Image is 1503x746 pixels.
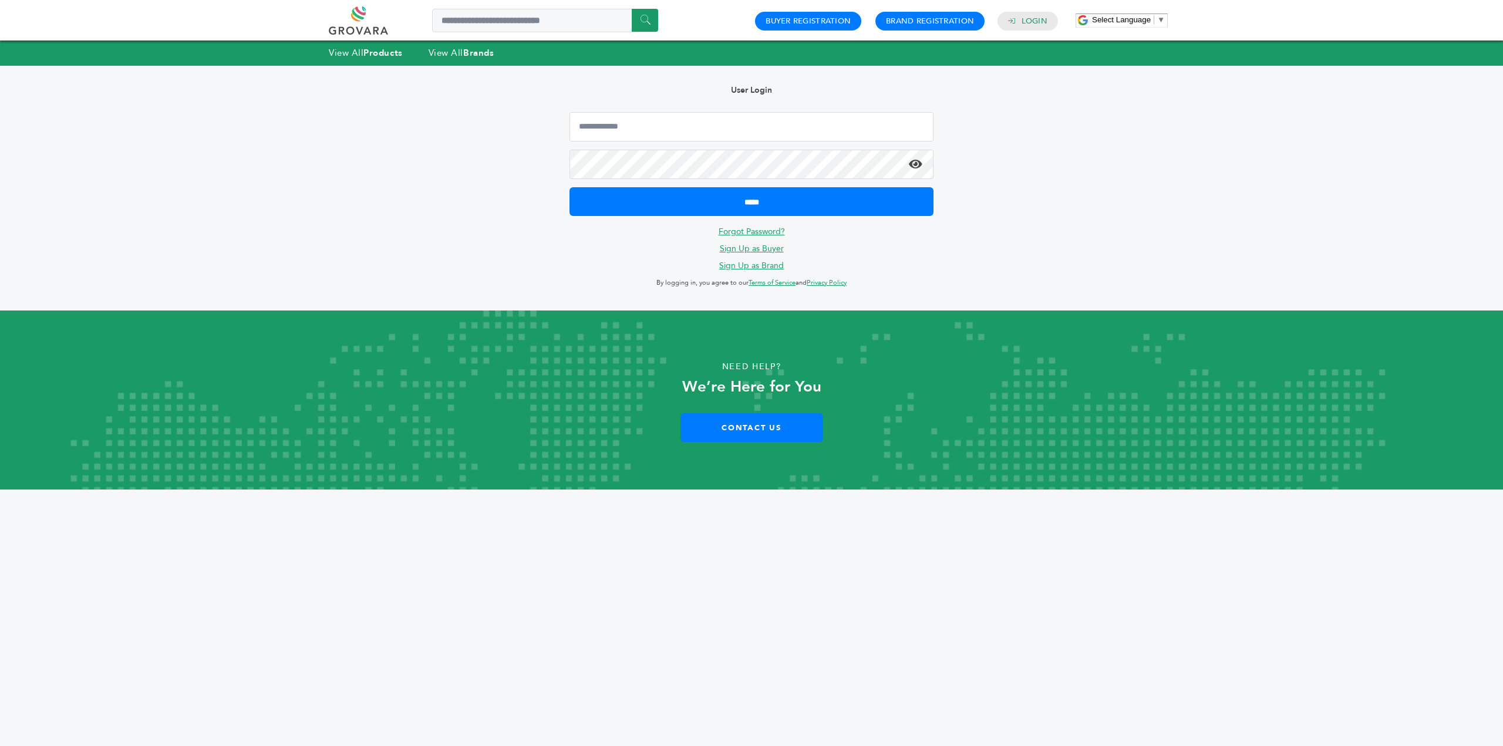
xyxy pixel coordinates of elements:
[719,226,785,237] a: Forgot Password?
[680,413,823,442] a: Contact Us
[363,47,402,59] strong: Products
[807,278,847,287] a: Privacy Policy
[720,243,784,254] a: Sign Up as Buyer
[432,9,658,32] input: Search a product or brand...
[731,85,772,96] b: User Login
[766,16,851,26] a: Buyer Registration
[569,112,934,141] input: Email Address
[886,16,974,26] a: Brand Registration
[329,47,403,59] a: View AllProducts
[429,47,494,59] a: View AllBrands
[719,260,784,271] a: Sign Up as Brand
[1022,16,1047,26] a: Login
[569,150,934,179] input: Password
[1157,15,1165,24] span: ▼
[1092,15,1151,24] span: Select Language
[463,47,494,59] strong: Brands
[682,376,821,397] strong: We’re Here for You
[1092,15,1165,24] a: Select Language​
[569,276,934,290] p: By logging in, you agree to our and
[75,358,1428,376] p: Need Help?
[749,278,796,287] a: Terms of Service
